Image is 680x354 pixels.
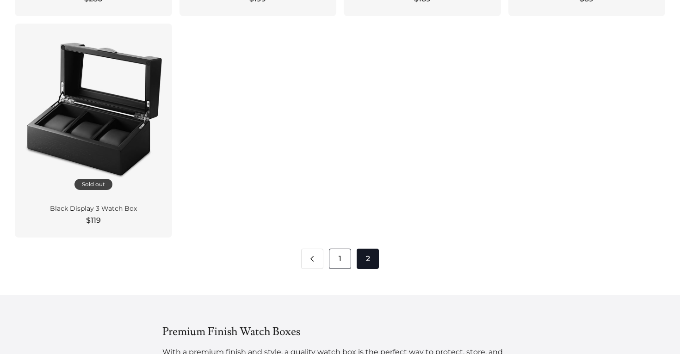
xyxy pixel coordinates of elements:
[329,249,351,269] a: 1
[357,249,379,269] span: 2
[15,24,172,238] a: Sold out Black Display 3 Watch Box $119
[301,249,379,269] nav: Pagination
[162,324,518,339] h2: Premium Finish Watch Boxes
[26,205,161,213] div: Black Display 3 Watch Box
[86,215,101,226] span: $119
